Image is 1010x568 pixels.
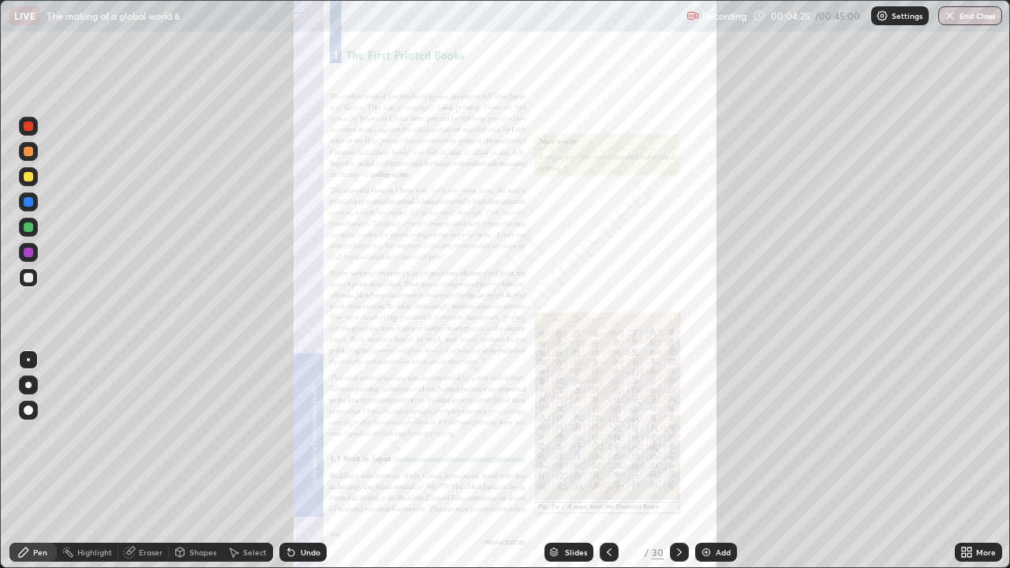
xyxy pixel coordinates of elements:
p: The making of a global world 6 [47,9,180,22]
div: Add [716,548,731,556]
button: End Class [938,6,1002,25]
div: Undo [301,548,320,556]
div: Highlight [77,548,112,556]
div: Shapes [189,548,216,556]
div: 30 [652,545,664,559]
p: Settings [892,12,922,20]
p: LIVE [14,9,36,22]
div: Pen [33,548,47,556]
div: Select [243,548,267,556]
div: Slides [565,548,587,556]
img: end-class-cross [944,9,956,22]
div: 8 [625,547,641,557]
div: / [644,547,649,557]
div: Eraser [139,548,163,556]
p: Recording [702,10,746,22]
div: More [976,548,996,556]
img: recording.375f2c34.svg [686,9,699,22]
img: class-settings-icons [876,9,888,22]
img: add-slide-button [700,546,713,559]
